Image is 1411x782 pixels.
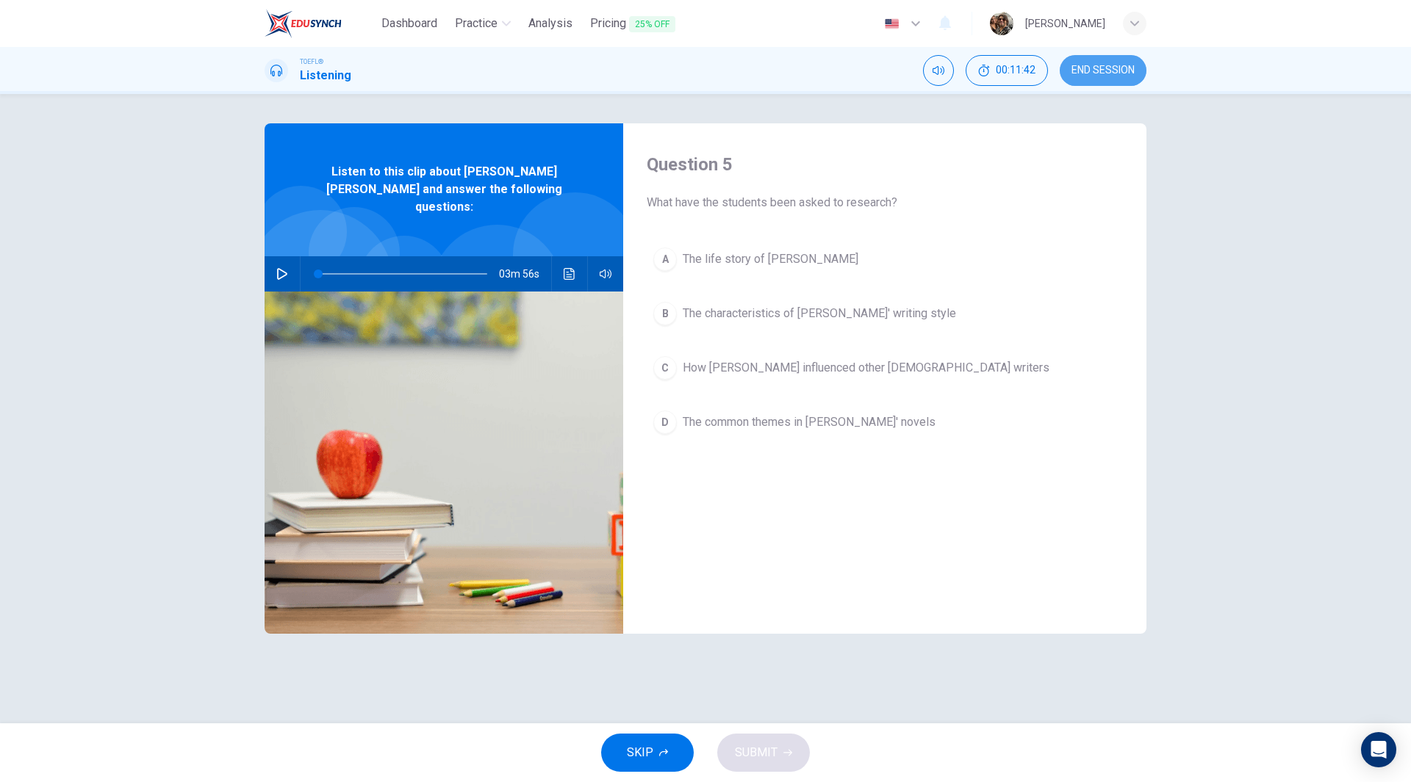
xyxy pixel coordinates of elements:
[647,404,1123,441] button: DThe common themes in [PERSON_NAME]' novels
[653,247,677,271] div: A
[528,15,572,32] span: Analysis
[683,305,956,322] span: The characteristics of [PERSON_NAME]' writing style
[584,10,681,37] button: Pricing25% OFF
[449,10,517,37] button: Practice
[653,356,677,380] div: C
[966,55,1048,86] div: Hide
[996,65,1035,76] span: 00:11:42
[1025,15,1105,32] div: [PERSON_NAME]
[381,15,437,32] span: Dashboard
[1060,55,1146,86] button: END SESSION
[1361,732,1396,767] div: Open Intercom Messenger
[455,15,498,32] span: Practice
[265,9,376,38] a: EduSynch logo
[647,350,1123,386] button: CHow [PERSON_NAME] influenced other [DEMOGRAPHIC_DATA] writers
[647,241,1123,278] button: AThe life story of [PERSON_NAME]
[647,194,1123,211] span: What have the students been asked to research?
[653,410,677,434] div: D
[558,256,581,292] button: Click to see the audio transcription
[300,57,323,67] span: TOEFL®
[265,292,623,634] img: Listen to this clip about Charles John Huffam Dickens and answer the following questions:
[683,413,936,431] span: The common themes in [PERSON_NAME]' novels
[647,295,1123,332] button: BThe characteristics of [PERSON_NAME]' writing style
[300,67,351,84] h1: Listening
[629,16,675,32] span: 25% OFF
[883,18,901,29] img: en
[653,302,677,325] div: B
[683,250,858,268] span: The life story of [PERSON_NAME]
[1071,65,1135,76] span: END SESSION
[312,163,575,216] span: Listen to this clip about [PERSON_NAME] [PERSON_NAME] and answer the following questions:
[647,153,1123,176] h4: Question 5
[590,15,675,33] span: Pricing
[923,55,954,86] div: Mute
[683,359,1049,377] span: How [PERSON_NAME] influenced other [DEMOGRAPHIC_DATA] writers
[376,10,443,37] button: Dashboard
[627,742,653,763] span: SKIP
[499,256,551,292] span: 03m 56s
[523,10,578,37] button: Analysis
[990,12,1013,35] img: Profile picture
[966,55,1048,86] button: 00:11:42
[265,9,342,38] img: EduSynch logo
[601,734,694,772] button: SKIP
